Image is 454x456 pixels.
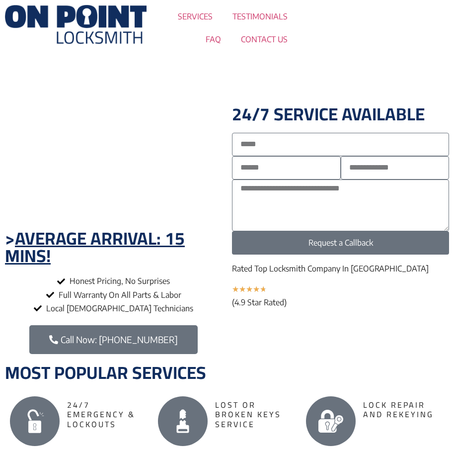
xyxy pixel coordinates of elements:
[168,5,223,28] a: SERVICES
[308,239,373,247] span: Request a Callback
[253,282,260,296] i: ★
[196,28,231,51] a: FAQ
[232,282,239,296] i: ★
[215,397,281,431] span: Lost Or Broken Keys Service
[239,282,246,296] i: ★
[5,364,449,381] h2: Most Popular Services
[56,288,181,302] span: Full Warranty On All Parts & Labor
[5,61,222,220] h1: Fast and Reliable Locksmiths In [GEOGRAPHIC_DATA]
[5,230,222,265] h2: >
[61,335,178,344] span: Call Now: [PHONE_NUMBER]
[5,222,185,272] u: Average arrival: 15 Mins!
[232,296,449,309] div: (4.9 Star Rated)
[67,397,135,431] span: 24/7 Emergency & Lockouts
[231,28,298,51] a: CONTACT US
[246,282,253,296] i: ★
[232,133,449,255] form: On Point Locksmith
[363,397,434,422] span: Lock Repair And Rekeying
[44,302,193,315] span: Local [DEMOGRAPHIC_DATA] Technicians
[5,5,147,49] img: Locksmiths Locations 1
[232,265,449,273] p: Rated Top Locksmith Company In [GEOGRAPHIC_DATA]
[232,282,267,296] div: 4.7/5
[232,231,449,255] button: Request a Callback
[260,282,267,296] i: ★
[156,5,298,51] nav: Menu
[29,325,198,354] a: Call Now: [PHONE_NUMBER]
[232,105,449,123] h2: 24/7 Service Available
[67,274,170,288] span: Honest Pricing, No Surprises
[223,5,298,28] a: TESTIMONIALS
